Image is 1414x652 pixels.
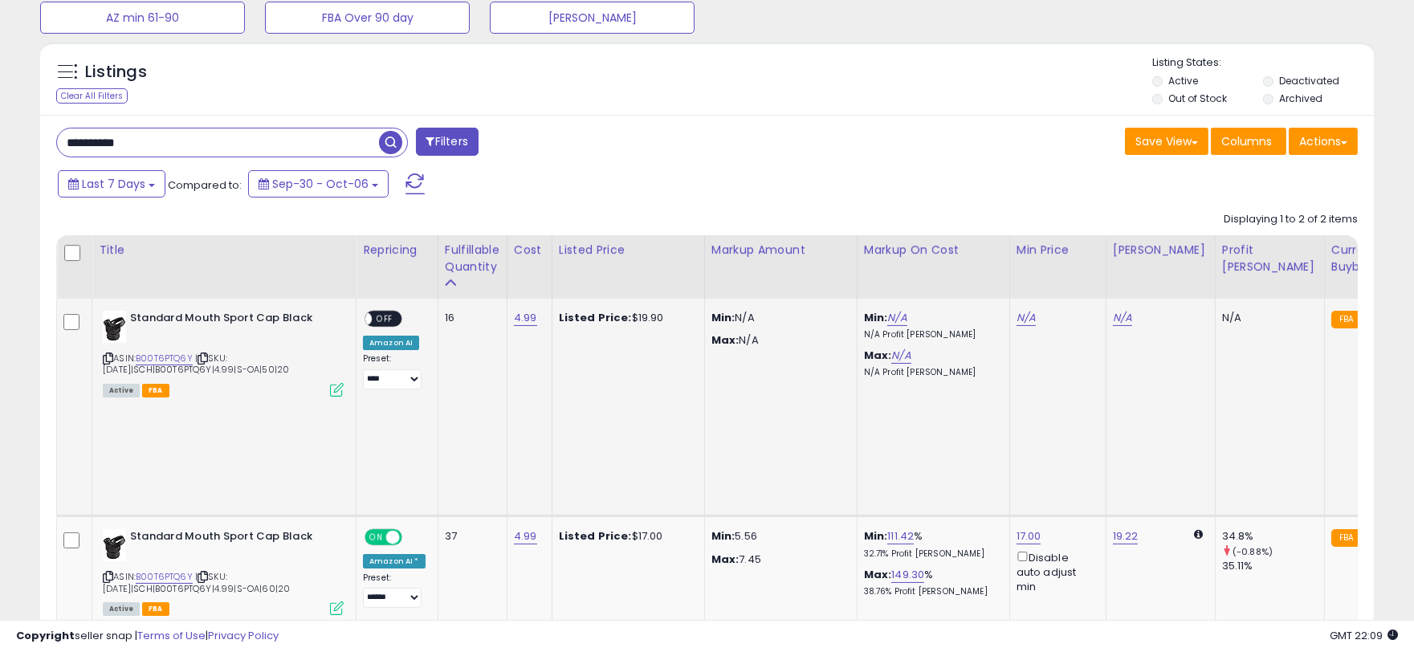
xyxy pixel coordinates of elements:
[1113,242,1208,259] div: [PERSON_NAME]
[711,552,740,567] strong: Max:
[445,242,500,275] div: Fulfillable Quantity
[130,311,325,330] b: Standard Mouth Sport Cap Black
[887,310,907,326] a: N/A
[208,628,279,643] a: Privacy Policy
[85,61,147,84] h5: Listings
[103,311,344,395] div: ASIN:
[887,528,914,544] a: 111.42
[103,602,140,616] span: All listings currently available for purchase on Amazon
[711,529,845,544] p: 5.56
[445,529,495,544] div: 37
[103,529,344,613] div: ASIN:
[864,242,1003,259] div: Markup on Cost
[400,531,426,544] span: OFF
[1211,128,1286,155] button: Columns
[559,529,692,544] div: $17.00
[58,170,165,198] button: Last 7 Days
[1221,133,1272,149] span: Columns
[142,384,169,397] span: FBA
[136,570,193,584] a: B00T6PTQ6Y
[514,242,545,259] div: Cost
[16,628,75,643] strong: Copyright
[891,567,924,583] a: 149.30
[137,628,206,643] a: Terms of Use
[103,311,126,343] img: 31q7k1aWtbL._SL40_.jpg
[1224,212,1358,227] div: Displaying 1 to 2 of 2 items
[711,242,850,259] div: Markup Amount
[711,332,740,348] strong: Max:
[1113,528,1139,544] a: 19.22
[265,2,470,34] button: FBA Over 90 day
[1222,311,1312,325] div: N/A
[103,352,289,376] span: | SKU: [DATE]|SCH|B00T6PTQ6Y|4.99|S-OA|50|20
[711,528,736,544] strong: Min:
[864,367,997,378] p: N/A Profit [PERSON_NAME]
[363,573,426,609] div: Preset:
[56,88,128,104] div: Clear All Filters
[490,2,695,34] button: [PERSON_NAME]
[168,177,242,193] span: Compared to:
[1331,242,1414,275] div: Current Buybox Price
[40,2,245,34] button: AZ min 61-90
[82,176,145,192] span: Last 7 Days
[1330,628,1398,643] span: 2025-10-15 22:09 GMT
[559,311,692,325] div: $19.90
[136,352,193,365] a: B00T6PTQ6Y
[891,348,911,364] a: N/A
[1222,529,1324,544] div: 34.8%
[248,170,389,198] button: Sep-30 - Oct-06
[559,310,632,325] b: Listed Price:
[1017,242,1099,259] div: Min Price
[559,242,698,259] div: Listed Price
[363,242,431,259] div: Repricing
[711,310,736,325] strong: Min:
[864,568,997,597] div: %
[130,529,325,548] b: Standard Mouth Sport Cap Black
[142,602,169,616] span: FBA
[103,529,126,561] img: 31q7k1aWtbL._SL40_.jpg
[864,548,997,560] p: 32.71% Profit [PERSON_NAME]
[363,554,426,568] div: Amazon AI *
[1113,310,1132,326] a: N/A
[1017,310,1036,326] a: N/A
[99,242,349,259] div: Title
[864,586,997,597] p: 38.76% Profit [PERSON_NAME]
[363,336,419,350] div: Amazon AI
[864,329,997,340] p: N/A Profit [PERSON_NAME]
[1331,311,1361,328] small: FBA
[711,552,845,567] p: 7.45
[864,528,888,544] b: Min:
[1289,128,1358,155] button: Actions
[1279,74,1339,88] label: Deactivated
[1017,528,1041,544] a: 17.00
[1222,242,1318,275] div: Profit [PERSON_NAME]
[103,570,290,594] span: | SKU: [DATE]|SCH|B00T6PTQ6Y|4.99|S-OA|60|20
[1168,74,1198,88] label: Active
[1168,92,1227,105] label: Out of Stock
[559,528,632,544] b: Listed Price:
[272,176,369,192] span: Sep-30 - Oct-06
[514,310,537,326] a: 4.99
[711,311,845,325] p: N/A
[445,311,495,325] div: 16
[864,567,892,582] b: Max:
[1125,128,1208,155] button: Save View
[366,531,386,544] span: ON
[1222,559,1324,573] div: 35.11%
[363,353,426,389] div: Preset:
[711,333,845,348] p: N/A
[864,529,997,559] div: %
[1017,548,1094,594] div: Disable auto adjust min
[1279,92,1322,105] label: Archived
[1152,55,1374,71] p: Listing States:
[864,310,888,325] b: Min:
[416,128,479,156] button: Filters
[372,312,397,326] span: OFF
[16,629,279,644] div: seller snap | |
[514,528,537,544] a: 4.99
[1331,529,1361,547] small: FBA
[857,235,1009,299] th: The percentage added to the cost of goods (COGS) that forms the calculator for Min & Max prices.
[103,384,140,397] span: All listings currently available for purchase on Amazon
[864,348,892,363] b: Max:
[1233,545,1273,558] small: (-0.88%)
